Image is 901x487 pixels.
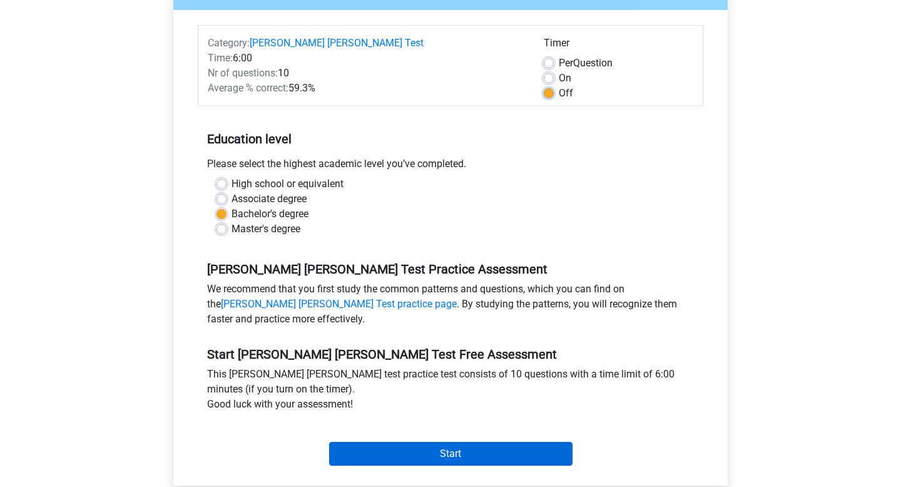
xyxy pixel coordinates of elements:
[208,67,278,79] span: Nr of questions:
[232,222,300,237] label: Master's degree
[329,442,573,466] input: Start
[198,81,534,96] div: 59.3%
[198,51,534,66] div: 6:00
[198,66,534,81] div: 10
[208,52,233,64] span: Time:
[198,282,703,332] div: We recommend that you first study the common patterns and questions, which you can find on the . ...
[232,177,344,192] label: High school or equivalent
[559,56,613,71] label: Question
[559,86,573,101] label: Off
[559,57,573,69] span: Per
[198,156,703,177] div: Please select the highest academic level you’ve completed.
[207,347,694,362] h5: Start [PERSON_NAME] [PERSON_NAME] Test Free Assessment
[544,36,693,56] div: Timer
[198,367,703,417] div: This [PERSON_NAME] [PERSON_NAME] test practice test consists of 10 questions with a time limit of...
[250,37,424,49] a: [PERSON_NAME] [PERSON_NAME] Test
[232,207,308,222] label: Bachelor's degree
[559,71,571,86] label: On
[207,126,694,151] h5: Education level
[208,37,250,49] span: Category:
[232,192,307,207] label: Associate degree
[208,82,288,94] span: Average % correct:
[207,262,694,277] h5: [PERSON_NAME] [PERSON_NAME] Test Practice Assessment
[221,298,457,310] a: [PERSON_NAME] [PERSON_NAME] Test practice page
